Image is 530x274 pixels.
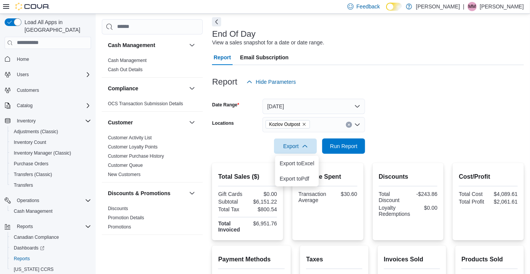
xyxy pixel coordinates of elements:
[11,233,91,242] span: Canadian Compliance
[379,205,411,217] div: Loyalty Redemptions
[218,172,277,181] h2: Total Sales ($)
[17,118,36,124] span: Inventory
[14,196,42,205] button: Operations
[108,189,170,197] h3: Discounts & Promotions
[14,222,36,231] button: Reports
[2,54,94,65] button: Home
[462,255,518,264] h2: Products Sold
[8,158,94,169] button: Purchase Orders
[108,144,158,150] a: Customer Loyalty Points
[11,181,91,190] span: Transfers
[279,139,312,154] span: Export
[11,148,74,158] a: Inventory Manager (Classic)
[249,206,277,212] div: $800.54
[490,199,518,205] div: $2,061.61
[14,129,58,135] span: Adjustments (Classic)
[11,254,33,263] a: Reports
[21,18,91,34] span: Load All Apps in [GEOGRAPHIC_DATA]
[14,85,91,95] span: Customers
[8,148,94,158] button: Inventory Manager (Classic)
[108,57,147,64] span: Cash Management
[218,206,246,212] div: Total Tax
[14,182,33,188] span: Transfers
[357,3,380,10] span: Feedback
[263,99,365,114] button: [DATE]
[2,116,94,126] button: Inventory
[218,191,246,197] div: Gift Cards
[108,224,131,230] span: Promotions
[108,153,164,159] a: Customer Purchase History
[8,243,94,253] a: Dashboards
[218,220,240,233] strong: Total Invoiced
[14,116,91,126] span: Inventory
[17,223,33,230] span: Reports
[8,232,94,243] button: Canadian Compliance
[354,122,360,128] button: Open list of options
[11,159,91,168] span: Purchase Orders
[11,207,55,216] a: Cash Management
[298,172,357,181] h2: Average Spent
[14,55,32,64] a: Home
[14,256,30,262] span: Reports
[17,197,39,204] span: Operations
[14,234,59,240] span: Canadian Compliance
[11,170,55,179] a: Transfers (Classic)
[249,220,277,227] div: $6,951.76
[102,204,203,235] div: Discounts & Promotions
[240,50,289,65] span: Email Subscription
[249,199,277,205] div: $6,151.22
[108,163,143,168] a: Customer Queue
[11,207,91,216] span: Cash Management
[212,120,234,126] label: Locations
[108,119,186,126] button: Customer
[386,3,402,11] input: Dark Mode
[108,135,152,141] span: Customer Activity List
[11,243,47,253] a: Dashboards
[218,199,246,205] div: Subtotal
[108,153,164,159] span: Customer Purchase History
[266,120,310,129] span: Kozlov Outpost
[329,191,357,197] div: $30.60
[108,206,128,211] a: Discounts
[108,41,186,49] button: Cash Management
[108,205,128,212] span: Discounts
[346,122,352,128] button: Clear input
[11,127,61,136] a: Adjustments (Classic)
[243,74,299,90] button: Hide Parameters
[14,222,91,231] span: Reports
[8,126,94,137] button: Adjustments (Classic)
[330,142,358,150] span: Run Report
[212,102,239,108] label: Date Range
[14,266,54,272] span: [US_STATE] CCRS
[468,2,476,11] span: MM
[2,221,94,232] button: Reports
[459,199,487,205] div: Total Profit
[102,133,203,182] div: Customer
[8,206,94,217] button: Cash Management
[14,116,39,126] button: Inventory
[11,159,52,168] a: Purchase Orders
[14,70,32,79] button: Users
[280,160,314,166] span: Export to Excel
[2,100,94,111] button: Catalog
[384,255,440,264] h2: Invoices Sold
[108,189,186,197] button: Discounts & Promotions
[11,170,91,179] span: Transfers (Classic)
[11,127,91,136] span: Adjustments (Classic)
[108,101,183,106] a: OCS Transaction Submission Details
[15,3,50,10] img: Cova
[2,69,94,80] button: Users
[14,171,52,178] span: Transfers (Classic)
[298,191,326,203] div: Transaction Average
[108,101,183,107] span: OCS Transaction Submission Details
[218,255,285,264] h2: Payment Methods
[306,255,362,264] h2: Taxes
[274,139,317,154] button: Export
[108,215,144,220] a: Promotion Details
[14,196,91,205] span: Operations
[275,171,319,186] button: Export toPdf
[108,119,133,126] h3: Customer
[14,86,42,95] a: Customers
